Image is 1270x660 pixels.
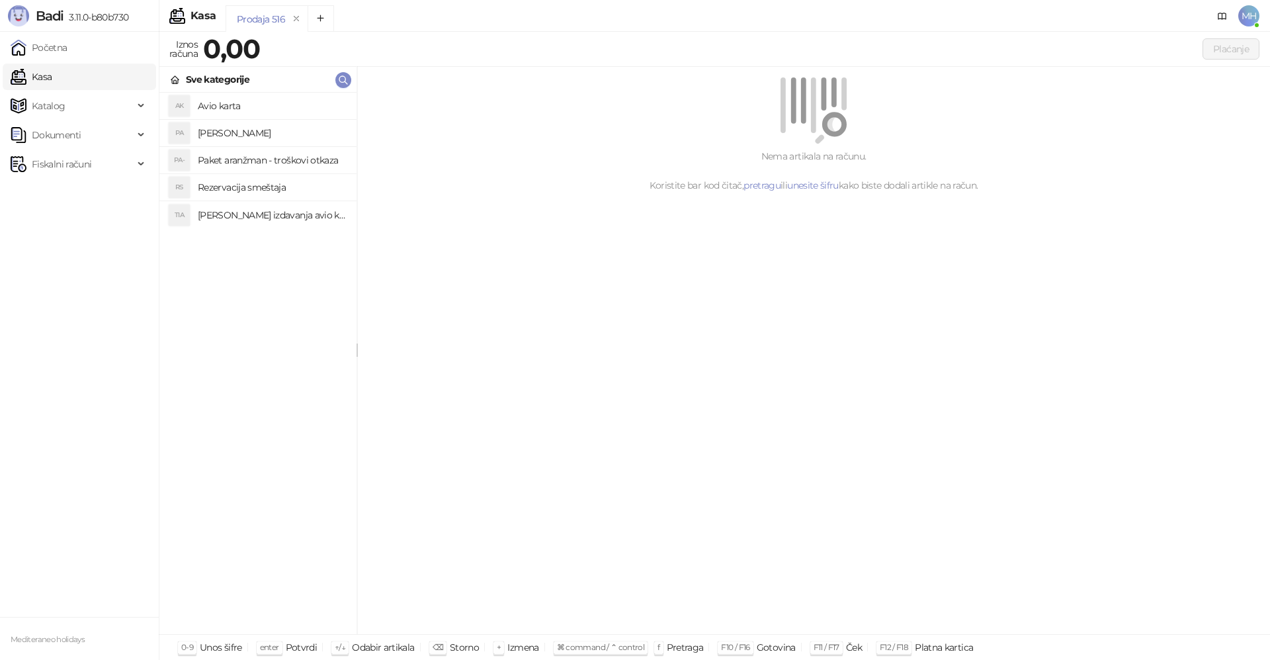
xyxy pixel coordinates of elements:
span: ⌫ [433,642,443,652]
span: Fiskalni računi [32,151,91,177]
span: f [657,642,659,652]
div: Potvrdi [286,639,317,656]
div: Platna kartica [915,639,973,656]
div: Kasa [190,11,216,21]
img: Logo [8,5,29,26]
h4: [PERSON_NAME] izdavanja avio karta [198,205,346,226]
span: F12 / F18 [880,642,908,652]
div: PA- [169,150,190,171]
div: Prodaja 516 [237,12,285,26]
div: PA [169,122,190,144]
h4: Paket aranžman - troškovi otkaza [198,150,346,171]
div: Nema artikala na računu. Koristite bar kod čitač, ili kako biste dodali artikle na račun. [373,149,1254,193]
div: Izmena [507,639,538,656]
small: Mediteraneo holidays [11,635,85,644]
h4: Avio karta [198,95,346,117]
span: Dokumenti [32,122,81,148]
div: Gotovina [757,639,796,656]
span: MH [1238,5,1259,26]
div: Odabir artikala [352,639,414,656]
a: Dokumentacija [1212,5,1233,26]
span: Badi [36,8,63,24]
a: Početna [11,34,67,61]
div: Storno [450,639,479,656]
button: Add tab [308,5,334,32]
span: 3.11.0-b80b730 [63,11,128,23]
div: Sve kategorije [186,72,249,87]
div: TIA [169,205,190,226]
h4: Rezervacija smeštaja [198,177,346,198]
h4: [PERSON_NAME] [198,122,346,144]
a: pretragu [743,179,781,191]
strong: 0,00 [203,32,260,65]
span: + [497,642,501,652]
div: Ček [846,639,862,656]
span: Katalog [32,93,65,119]
div: AK [169,95,190,117]
span: F11 / F17 [814,642,839,652]
button: remove [288,13,305,24]
a: unesite šifru [787,179,839,191]
span: enter [260,642,279,652]
div: Iznos računa [167,36,200,62]
div: grid [159,93,357,634]
div: Unos šifre [200,639,242,656]
span: F10 / F16 [721,642,749,652]
span: ⌘ command / ⌃ control [557,642,645,652]
button: Plaćanje [1203,38,1259,60]
div: RS [169,177,190,198]
div: Pretraga [667,639,704,656]
span: 0-9 [181,642,193,652]
a: Kasa [11,64,52,90]
span: ↑/↓ [335,642,345,652]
